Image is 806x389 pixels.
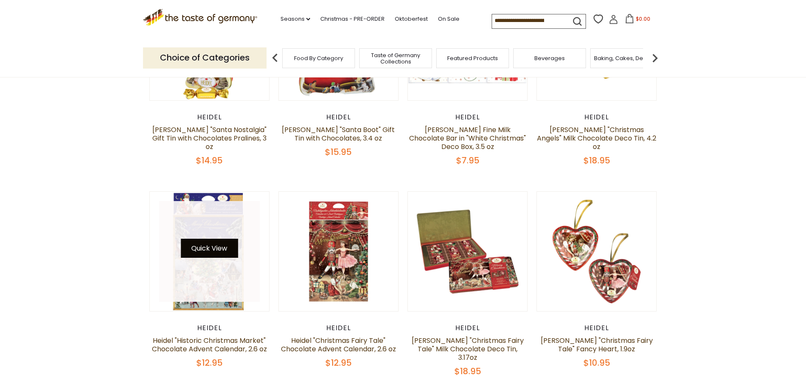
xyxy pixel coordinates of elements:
div: Heidel [149,324,270,332]
a: Seasons [281,14,310,24]
span: $10.95 [583,357,610,369]
div: Heidel [149,113,270,121]
a: Oktoberfest [395,14,428,24]
span: $15.95 [325,146,352,158]
img: Heidel [537,192,657,312]
a: [PERSON_NAME] "Christmas Angels" Milk Chocolate Deco Tin, 4.2 oz [537,125,656,152]
span: $18.95 [454,365,481,377]
span: $7.95 [456,154,479,166]
a: [PERSON_NAME] "Christmas Fairy Tale" Fancy Heart, 1.9oz [541,336,653,354]
div: Heidel [278,113,399,121]
a: [PERSON_NAME] "Santa Nostalgia" Gift Tin with Chocolates Pralines, 3 oz [152,125,267,152]
a: [PERSON_NAME] "Christmas Fairy Tale" Milk Chocolate Deco Tin, 3.17oz [412,336,524,362]
a: [PERSON_NAME] Fine Milk Chocolate Bar in "White Christmas" Deco Box, 3.5 oz [409,125,526,152]
span: $12.95 [325,357,352,369]
img: previous arrow [267,50,283,66]
a: Heidel "Christmas Fairy Tale" Chocolate Advent Calendar, 2.6 oz [281,336,396,354]
a: Christmas - PRE-ORDER [320,14,385,24]
p: Choice of Categories [143,47,267,68]
a: Taste of Germany Collections [362,52,429,65]
img: Heidel [279,192,399,312]
span: $14.95 [196,154,223,166]
img: next arrow [646,50,663,66]
span: $12.95 [196,357,223,369]
span: $0.00 [636,15,650,22]
a: Baking, Cakes, Desserts [594,55,660,61]
img: Heidel [150,192,270,312]
span: $18.95 [583,154,610,166]
div: Heidel [407,324,528,332]
div: Heidel [536,324,657,332]
a: [PERSON_NAME] "Santa Boot" Gift Tin with Chocolates, 3.4 oz [282,125,395,143]
a: Food By Category [294,55,343,61]
img: Heidel [408,192,528,312]
a: Beverages [534,55,565,61]
div: Heidel [407,113,528,121]
div: Heidel [536,113,657,121]
a: On Sale [438,14,459,24]
button: Quick View [181,239,238,258]
button: $0.00 [620,14,656,27]
a: Featured Products [447,55,498,61]
div: Heidel [278,324,399,332]
a: Heidel "Historic Christmas Market" Chocolate Advent Calendar, 2.6 oz [152,336,267,354]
